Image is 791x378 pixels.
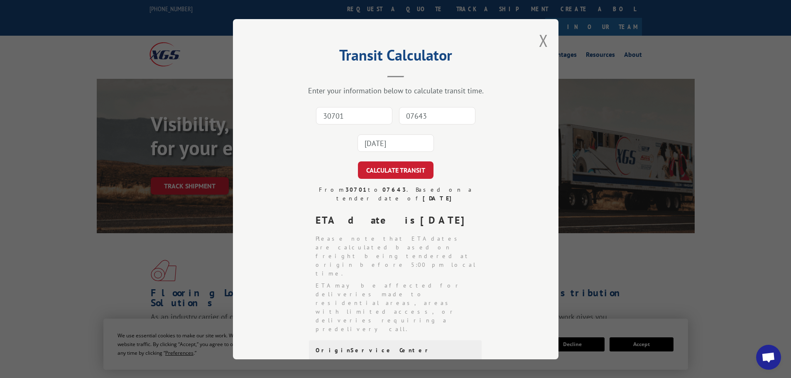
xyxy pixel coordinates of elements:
div: Enter your information below to calculate transit time. [274,86,517,95]
strong: [DATE] [420,214,472,227]
input: Dest. Zip [399,107,475,124]
input: Origin Zip [316,107,392,124]
li: ETA may be affected for deliveries made to residential areas, areas with limited access, or deliv... [316,281,482,334]
strong: 30701 [345,186,367,193]
strong: [DATE] [422,195,455,202]
h2: Transit Calculator [274,49,517,65]
button: CALCULATE TRANSIT [358,161,433,179]
div: ETA date is [316,213,482,228]
div: From to . Based on a tender date of [309,185,482,203]
strong: 07643 [382,186,406,193]
li: Please note that ETA dates are calculated based on freight being tendered at origin before 5:00 p... [316,234,482,278]
div: Origin Service Center [316,347,475,354]
div: Open chat [756,345,781,370]
button: Close modal [539,29,548,51]
input: Tender Date [358,134,434,152]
